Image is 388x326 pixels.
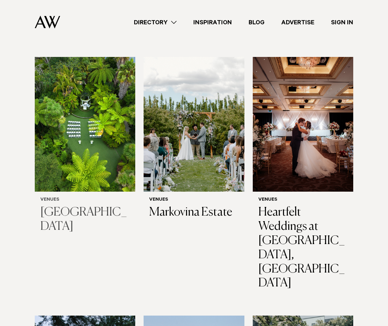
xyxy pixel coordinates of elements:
[40,197,130,203] h6: Venues
[126,18,185,27] a: Directory
[144,57,244,226] a: Ceremony styling at Markovina Estate Venues Markovina Estate
[253,57,353,296] a: Auckland Weddings Venues | Heartfelt Weddings at Cordis, Auckland Venues Heartfelt Weddings at [G...
[273,18,323,27] a: Advertise
[35,57,135,192] img: Native bush wedding setting
[35,16,60,28] img: Auckland Weddings Logo
[149,206,239,220] h3: Markovina Estate
[35,57,135,240] a: Native bush wedding setting Venues [GEOGRAPHIC_DATA]
[185,18,240,27] a: Inspiration
[240,18,273,27] a: Blog
[258,197,348,203] h6: Venues
[258,206,348,291] h3: Heartfelt Weddings at [GEOGRAPHIC_DATA], [GEOGRAPHIC_DATA]
[253,57,353,192] img: Auckland Weddings Venues | Heartfelt Weddings at Cordis, Auckland
[323,18,362,27] a: Sign In
[144,57,244,192] img: Ceremony styling at Markovina Estate
[149,197,239,203] h6: Venues
[40,206,130,234] h3: [GEOGRAPHIC_DATA]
